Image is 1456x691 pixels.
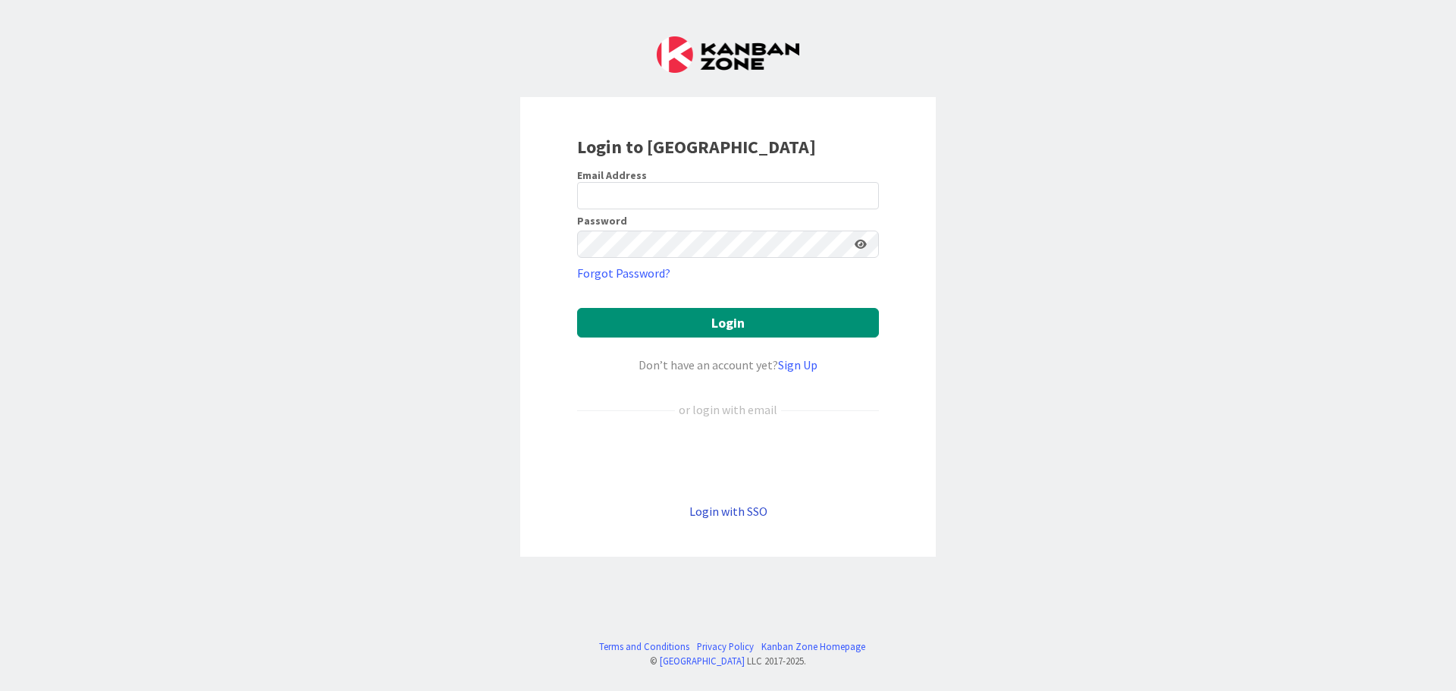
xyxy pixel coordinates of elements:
[599,639,689,654] a: Terms and Conditions
[657,36,799,73] img: Kanban Zone
[761,639,865,654] a: Kanban Zone Homepage
[577,215,627,226] label: Password
[591,654,865,668] div: © LLC 2017- 2025 .
[577,356,879,374] div: Don’t have an account yet?
[577,308,879,338] button: Login
[570,444,886,477] iframe: Sign in with Google Button
[689,504,767,519] a: Login with SSO
[577,135,816,159] b: Login to [GEOGRAPHIC_DATA]
[577,168,647,182] label: Email Address
[778,357,817,372] a: Sign Up
[577,264,670,282] a: Forgot Password?
[675,400,781,419] div: or login with email
[697,639,754,654] a: Privacy Policy
[660,655,745,667] a: [GEOGRAPHIC_DATA]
